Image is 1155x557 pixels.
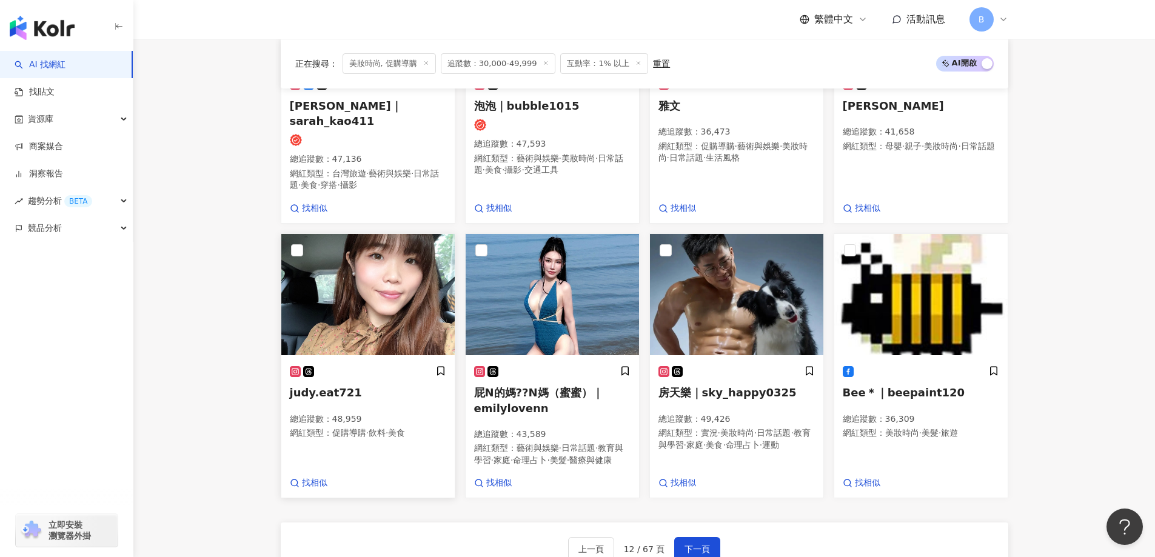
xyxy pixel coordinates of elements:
span: 命理占卜 [726,440,760,450]
span: · [919,428,922,438]
img: KOL Avatar [466,234,639,355]
a: searchAI 找網紅 [15,59,65,71]
p: 總追蹤數 ： 49,426 [658,413,815,425]
p: 總追蹤數 ： 48,959 [290,413,446,425]
span: 美髮 [550,455,567,465]
div: 重置 [653,59,670,68]
p: 網紅類型 ： [290,427,446,439]
span: · [483,165,485,175]
span: · [298,180,301,190]
span: 命理占卜 [513,455,547,465]
span: · [667,153,669,162]
span: · [411,168,413,178]
span: 美食 [485,165,502,175]
span: 美食 [706,440,723,450]
span: 藝術與娛樂 [517,153,559,163]
span: · [567,455,569,465]
span: 生活風格 [706,153,740,162]
span: 日常話題 [961,141,995,151]
span: · [902,141,905,151]
span: 正在搜尋 ： [295,59,338,68]
span: 旅遊 [941,428,958,438]
span: 找相似 [302,477,327,489]
span: 日常話題 [757,428,791,438]
span: rise [15,197,23,205]
img: KOL Avatar [281,234,455,355]
span: 日常話題 [561,443,595,453]
span: 美妝時尚, 促購導購 [343,53,436,74]
span: 找相似 [302,202,327,215]
span: 母嬰 [885,141,902,151]
a: chrome extension立即安裝 瀏覽器外掛 [16,514,118,547]
span: 互動率：1% 以上 [560,53,648,74]
span: · [386,428,388,438]
a: KOL Avatar屁N的媽??N媽（蜜蜜）｜emilylovenn總追蹤數：43,589網紅類型：藝術與娛樂·日常話題·教育與學習·家庭·命理占卜·美髮·醫療與健康找相似 [465,233,640,499]
span: 美妝時尚 [924,141,958,151]
img: logo [10,16,75,40]
img: chrome extension [19,521,43,540]
span: · [684,440,686,450]
span: 藝術與娛樂 [369,168,411,178]
span: 找相似 [671,477,696,489]
span: 找相似 [486,477,512,489]
span: 找相似 [671,202,696,215]
span: 找相似 [486,202,512,215]
span: · [939,428,941,438]
span: 促購導購 [701,141,735,151]
span: 親子 [905,141,922,151]
span: 交通工具 [524,165,558,175]
p: 網紅類型 ： [474,442,631,466]
a: KOL Avatar房天樂｜sky_happy0325總追蹤數：49,426網紅類型：實況·美妝時尚·日常話題·教育與學習·家庭·美食·命理占卜·運動找相似 [649,233,824,499]
span: [PERSON_NAME] [843,99,944,112]
p: 網紅類型 ： [474,153,631,176]
a: 找相似 [474,202,512,215]
span: · [595,443,598,453]
p: 總追蹤數 ： 43,589 [474,429,631,441]
p: 網紅類型 ： [843,427,999,439]
span: · [366,428,369,438]
span: 找相似 [855,477,880,489]
span: · [735,141,737,151]
span: · [922,141,924,151]
img: KOL Avatar [650,234,823,355]
span: · [754,428,757,438]
span: · [521,165,524,175]
p: 網紅類型 ： [658,141,815,164]
span: · [595,153,598,163]
span: · [318,180,320,190]
div: BETA [64,195,92,207]
a: 找貼文 [15,86,55,98]
span: judy.eat721 [290,386,362,399]
span: 追蹤數：30,000-49,999 [441,53,556,74]
span: 穿搭 [320,180,337,190]
span: 雅文 [658,99,680,112]
span: · [760,440,762,450]
span: 下一頁 [685,544,710,554]
p: 網紅類型 ： [843,141,999,153]
span: 找相似 [855,202,880,215]
span: 趨勢分析 [28,187,92,215]
span: 飲料 [369,428,386,438]
span: 泡泡｜bubble1015 [474,99,580,112]
span: · [502,165,504,175]
a: 商案媒合 [15,141,63,153]
span: 美妝時尚 [885,428,919,438]
span: 家庭 [686,440,703,450]
span: · [791,428,793,438]
a: 找相似 [843,477,880,489]
span: 藝術與娛樂 [517,443,559,453]
span: · [547,455,549,465]
span: · [559,443,561,453]
span: · [718,428,720,438]
span: · [703,153,706,162]
span: 日常話題 [669,153,703,162]
span: 房天樂｜sky_happy0325 [658,386,797,399]
span: · [780,141,782,151]
span: 美食 [301,180,318,190]
span: 藝術與娛樂 [737,141,780,151]
iframe: Help Scout Beacon - Open [1106,509,1143,545]
span: 美妝時尚 [720,428,754,438]
span: · [366,168,369,178]
span: 家庭 [494,455,511,465]
span: · [559,153,561,163]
